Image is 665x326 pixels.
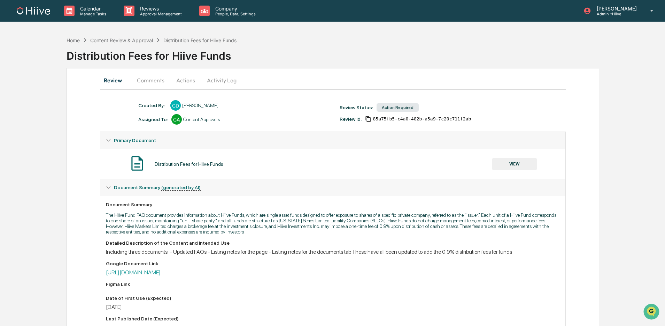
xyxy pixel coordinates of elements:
[7,102,13,108] div: 🔎
[24,60,88,66] div: We're available if you need us!
[106,316,559,321] div: Last Published Date (Expected)
[106,281,559,287] div: Figma Link
[106,269,161,276] a: [URL][DOMAIN_NAME]
[100,72,565,89] div: secondary tabs example
[100,72,131,89] button: Review
[49,118,84,124] a: Powered byPylon
[134,12,185,16] p: Approval Management
[183,117,220,122] div: Content Approvers
[51,89,56,94] div: 🗄️
[14,88,45,95] span: Preclearance
[106,261,559,266] div: Google Document Link
[591,6,640,12] p: [PERSON_NAME]
[118,55,127,64] button: Start new chat
[182,103,218,108] div: [PERSON_NAME]
[4,85,48,98] a: 🖐️Preclearance
[114,138,156,143] span: Primary Document
[492,158,537,170] button: VIEW
[106,212,559,235] p: The Hiive Fund FAQ document provides information about Hiive Funds, which are single asset funds ...
[340,116,362,122] div: Review Id:
[100,132,565,149] div: Primary Document
[138,103,167,108] div: Created By: ‎ ‎
[14,101,44,108] span: Data Lookup
[365,116,371,122] span: Copy Id
[75,6,110,12] p: Calendar
[373,116,471,122] span: 85a75fb5-c4a0-482b-a5a9-7c20c711f2ab
[100,179,565,196] div: Document Summary (generated by AI)
[171,114,182,125] div: CA
[106,304,559,310] div: [DATE]
[67,44,665,62] div: Distribution Fees for Hiive Funds
[163,37,237,43] div: Distribution Fees for Hiive Funds
[138,117,168,122] div: Assigned To:
[75,12,110,16] p: Manage Tasks
[106,249,559,255] div: Including three documents: - Updated FAQs - Listing notes for the page - Listing notes for the do...
[57,88,86,95] span: Attestations
[18,32,115,39] input: Clear
[131,72,170,89] button: Comments
[67,37,80,43] div: Home
[24,53,114,60] div: Start new chat
[201,72,242,89] button: Activity Log
[210,6,259,12] p: Company
[106,295,559,301] div: Date of First Use (Expected)
[643,303,662,322] iframe: Open customer support
[134,6,185,12] p: Reviews
[48,85,89,98] a: 🗄️Attestations
[591,12,640,16] p: Admin • Hiive
[7,53,20,66] img: 1746055101610-c473b297-6a78-478c-a979-82029cc54cd1
[7,15,127,26] p: How can we help?
[340,105,373,110] div: Review Status:
[377,103,419,112] div: Action Required
[4,98,47,111] a: 🔎Data Lookup
[7,89,13,94] div: 🖐️
[106,202,559,207] div: Document Summary
[170,72,201,89] button: Actions
[69,118,84,124] span: Pylon
[106,240,559,246] div: Detailed Description of the Content and Intended Use
[161,185,201,191] u: (generated by AI)
[129,155,146,172] img: Document Icon
[90,37,153,43] div: Content Review & Approval
[100,149,565,179] div: Primary Document
[170,100,181,111] div: CD
[155,161,223,167] div: Distribution Fees for Hiive Funds
[17,7,50,15] img: logo
[114,185,201,190] span: Document Summary
[210,12,259,16] p: People, Data, Settings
